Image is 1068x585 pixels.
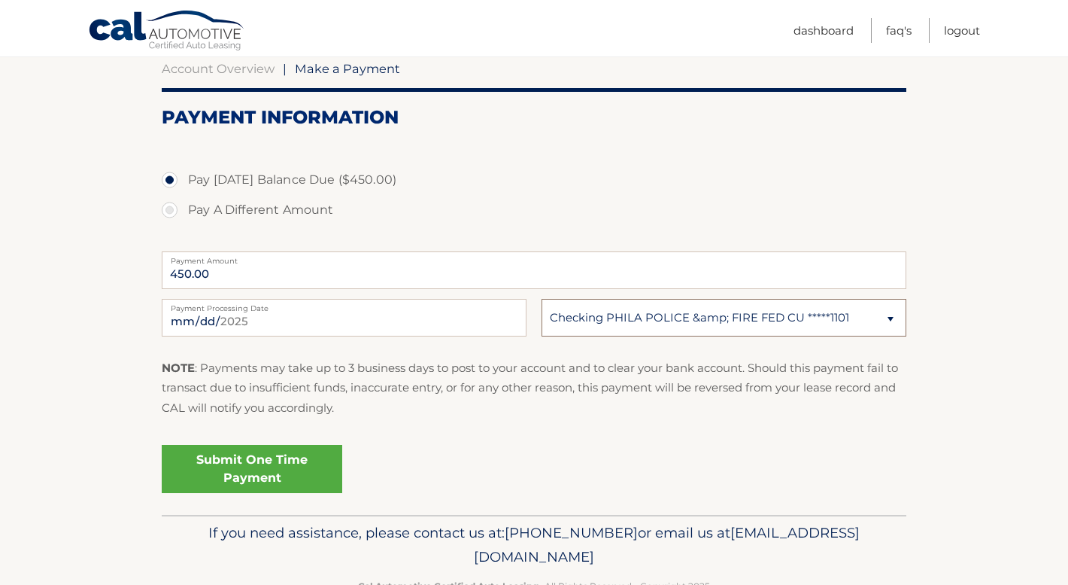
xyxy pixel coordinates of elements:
[162,106,906,129] h2: Payment Information
[283,61,287,76] span: |
[88,10,246,53] a: Cal Automotive
[474,524,860,565] span: [EMAIL_ADDRESS][DOMAIN_NAME]
[886,18,912,43] a: FAQ's
[295,61,400,76] span: Make a Payment
[162,195,906,225] label: Pay A Different Amount
[162,61,275,76] a: Account Overview
[162,361,195,375] strong: NOTE
[162,299,526,311] label: Payment Processing Date
[505,524,638,541] span: [PHONE_NUMBER]
[162,358,906,418] p: : Payments may take up to 3 business days to post to your account and to clear your bank account....
[944,18,980,43] a: Logout
[162,251,906,264] label: Payment Amount
[793,18,854,43] a: Dashboard
[162,445,342,493] a: Submit One Time Payment
[162,299,526,337] input: Payment Date
[162,165,906,195] label: Pay [DATE] Balance Due ($450.00)
[171,521,897,569] p: If you need assistance, please contact us at: or email us at
[162,251,906,289] input: Payment Amount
